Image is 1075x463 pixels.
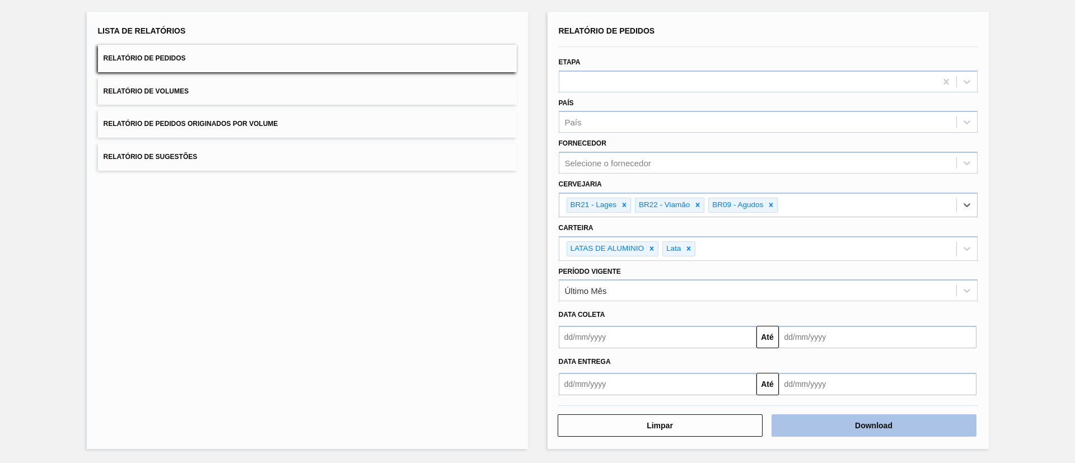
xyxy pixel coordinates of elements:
[559,139,606,147] label: Fornecedor
[772,414,976,437] button: Download
[559,326,756,348] input: dd/mm/yyyy
[559,180,602,188] label: Cervejaria
[663,242,683,256] div: Lata
[565,158,651,168] div: Selecione o fornecedor
[98,78,517,105] button: Relatório de Volumes
[559,58,581,66] label: Etapa
[559,26,655,35] span: Relatório de Pedidos
[98,45,517,72] button: Relatório de Pedidos
[104,153,198,161] span: Relatório de Sugestões
[559,224,593,232] label: Carteira
[104,120,278,128] span: Relatório de Pedidos Originados por Volume
[559,311,605,319] span: Data coleta
[104,54,186,62] span: Relatório de Pedidos
[559,99,574,107] label: País
[559,358,611,366] span: Data entrega
[559,268,621,275] label: Período Vigente
[558,414,763,437] button: Limpar
[565,286,607,296] div: Último Mês
[567,242,646,256] div: LATAS DE ALUMINIO
[98,110,517,138] button: Relatório de Pedidos Originados por Volume
[104,87,189,95] span: Relatório de Volumes
[756,373,779,395] button: Até
[756,326,779,348] button: Até
[779,326,976,348] input: dd/mm/yyyy
[709,198,765,212] div: BR09 - Agudos
[559,373,756,395] input: dd/mm/yyyy
[567,198,619,212] div: BR21 - Lages
[779,373,976,395] input: dd/mm/yyyy
[635,198,691,212] div: BR22 - Viamão
[98,26,186,35] span: Lista de Relatórios
[565,118,582,127] div: País
[98,143,517,171] button: Relatório de Sugestões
